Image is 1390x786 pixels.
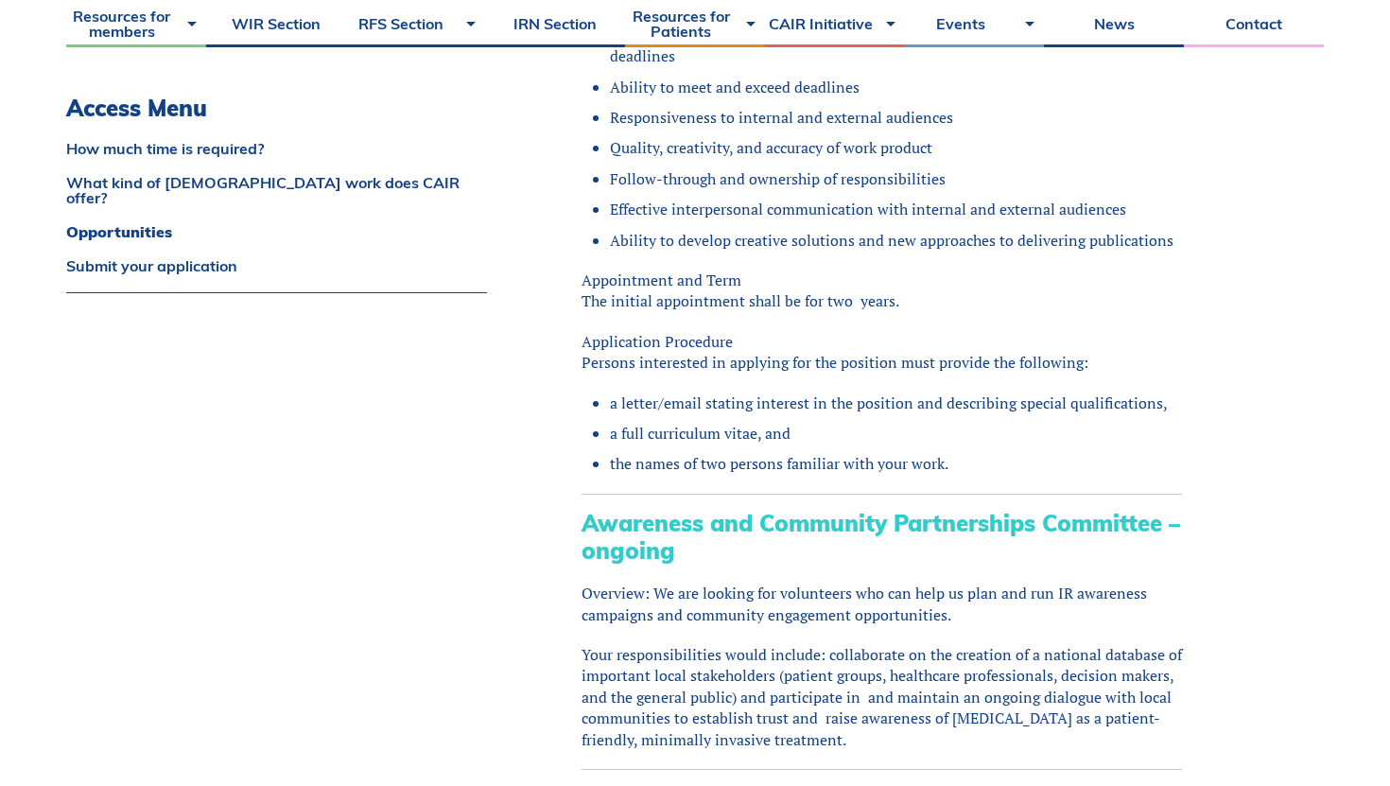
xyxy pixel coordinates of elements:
li: a letter/email stating interest in the position and describing special qualifications, [610,393,1182,413]
li: Responsiveness to internal and external audiences [610,107,1182,128]
a: How much time is required? [66,141,487,156]
li: the names of two persons familiar with your work. [610,453,1182,474]
p: Your responsibilities would include: collaborate on the creation of a national database of import... [582,644,1182,750]
li: Ability to develop creative solutions and new approaches to delivering publications [610,230,1182,251]
p: Overview: We are looking for volunteers who can help us plan and run IR awareness campaigns and c... [582,583,1182,625]
a: What kind of [DEMOGRAPHIC_DATA] work does CAIR offer? [66,175,487,205]
a: Opportunities [66,224,487,239]
li: Follow-through and ownership of responsibilities [610,168,1182,189]
li: Ability to meet and exceed deadlines [610,77,1182,97]
li: a full curriculum vitae, and [610,423,1182,444]
li: Effective interpersonal communication with internal and external audiences [610,199,1182,219]
li: Quality, creativity, and accuracy of work product [610,137,1182,158]
p: Appointment and Term The initial appointment shall be for two years. [582,270,1182,312]
span: Awareness and Community Partnerships Committee – ongoing [582,509,1180,565]
h3: Access Menu [66,95,487,122]
a: Submit your application [66,258,487,273]
p: Application Procedure Persons interested in applying for the position must provide the following: [582,331,1182,374]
